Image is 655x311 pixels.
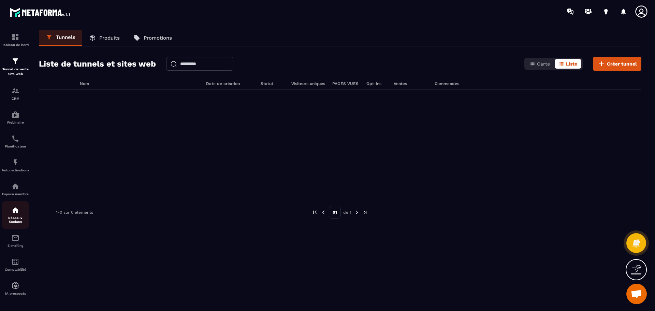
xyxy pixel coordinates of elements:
[2,52,29,82] a: formationformationTunnel de vente Site web
[11,182,19,190] img: automations
[2,121,29,124] p: Webinaire
[11,135,19,143] img: scheduler
[11,33,19,41] img: formation
[566,61,577,67] span: Liste
[555,59,581,69] button: Liste
[206,81,254,86] h6: Date de création
[2,292,29,295] p: IA prospects
[291,81,325,86] h6: Visiteurs uniques
[2,105,29,129] a: automationsautomationsWebinaire
[2,168,29,172] p: Automatisations
[11,57,19,65] img: formation
[343,210,351,215] p: de 1
[2,177,29,201] a: automationsautomationsEspace membre
[10,6,71,18] img: logo
[11,282,19,290] img: automations
[39,30,82,46] a: Tunnels
[2,192,29,196] p: Espace membre
[144,35,172,41] p: Promotions
[2,67,29,76] p: Tunnel de vente Site web
[2,129,29,153] a: schedulerschedulerPlanificateur
[2,28,29,52] a: formationformationTableau de bord
[626,284,647,304] div: Ouvrir le chat
[593,57,641,71] button: Créer tunnel
[2,153,29,177] a: automationsautomationsAutomatisations
[2,201,29,229] a: social-networksocial-networkRéseaux Sociaux
[11,111,19,119] img: automations
[2,216,29,224] p: Réseaux Sociaux
[11,234,19,242] img: email
[2,268,29,271] p: Comptabilité
[435,81,459,86] h6: Commandes
[127,30,179,46] a: Promotions
[261,81,285,86] h6: Statut
[2,144,29,148] p: Planificateur
[2,97,29,100] p: CRM
[11,87,19,95] img: formation
[312,209,318,215] img: prev
[2,82,29,105] a: formationformationCRM
[56,34,75,40] p: Tunnels
[99,35,120,41] p: Produits
[2,253,29,277] a: accountantaccountantComptabilité
[329,206,341,219] p: 01
[2,229,29,253] a: emailemailE-mailing
[80,81,199,86] h6: Nom
[537,61,550,67] span: Carte
[362,209,368,215] img: next
[320,209,326,215] img: prev
[39,57,156,71] h2: Liste de tunnels et sites web
[366,81,387,86] h6: Opt-ins
[11,206,19,214] img: social-network
[394,81,428,86] h6: Ventes
[56,210,93,215] p: 1-0 sur 0 éléments
[11,158,19,167] img: automations
[11,258,19,266] img: accountant
[82,30,127,46] a: Produits
[526,59,554,69] button: Carte
[354,209,360,215] img: next
[2,244,29,248] p: E-mailing
[2,43,29,47] p: Tableau de bord
[607,60,637,67] span: Créer tunnel
[332,81,360,86] h6: PAGES VUES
